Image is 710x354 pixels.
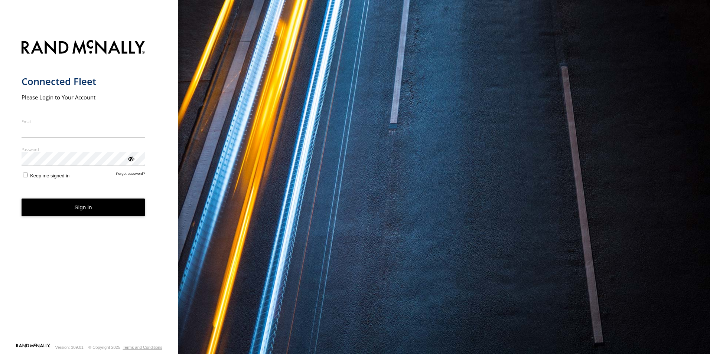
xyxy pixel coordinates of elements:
[16,344,50,351] a: Visit our Website
[30,173,69,178] span: Keep me signed in
[22,199,145,217] button: Sign in
[123,345,162,350] a: Terms and Conditions
[88,345,162,350] div: © Copyright 2025 -
[55,345,84,350] div: Version: 309.01
[23,173,28,177] input: Keep me signed in
[22,94,145,101] h2: Please Login to Your Account
[127,155,134,162] div: ViewPassword
[22,39,145,58] img: Rand McNally
[22,36,157,343] form: main
[22,75,145,88] h1: Connected Fleet
[22,147,145,152] label: Password
[116,171,145,178] a: Forgot password?
[22,119,145,124] label: Email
